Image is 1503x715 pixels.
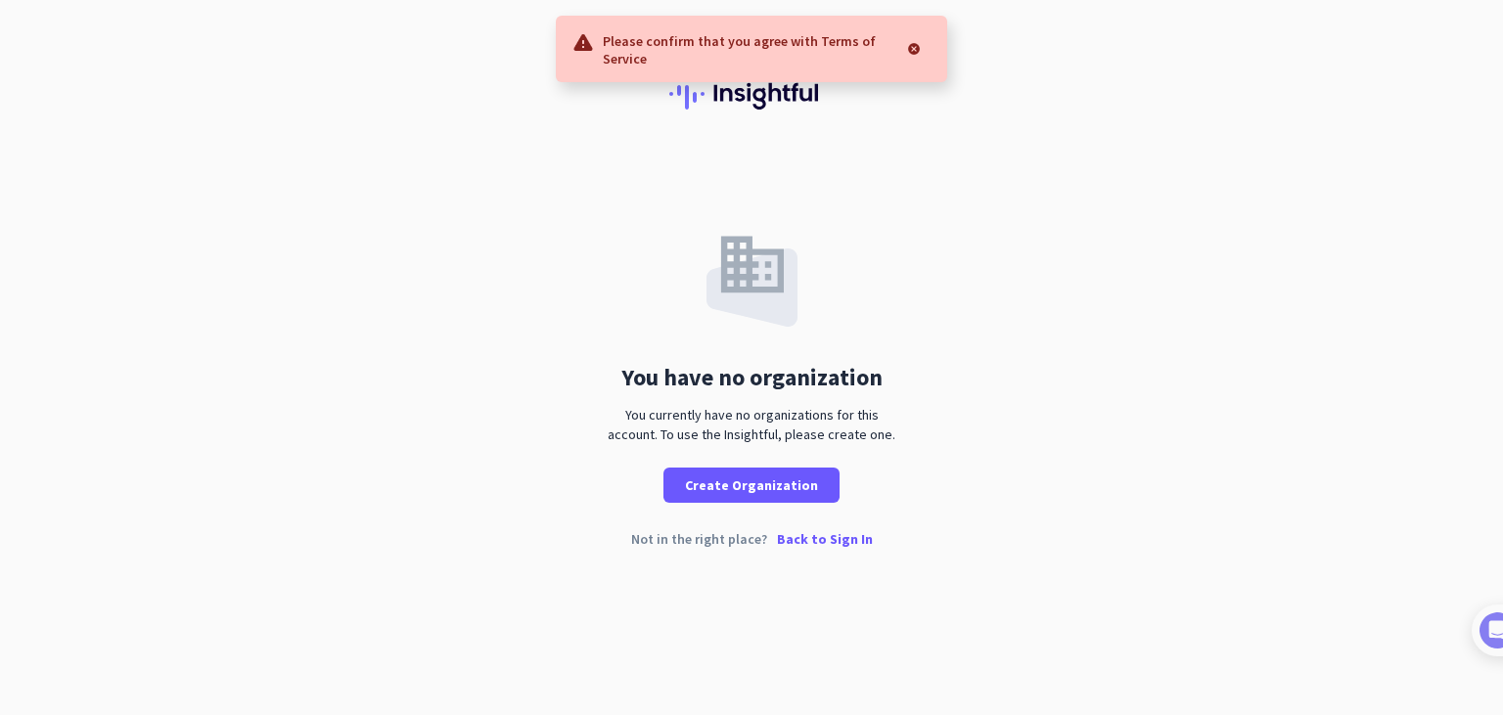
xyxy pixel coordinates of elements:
[685,475,818,495] span: Create Organization
[603,30,895,67] p: Please confirm that you agree with Terms of Service
[669,78,834,110] img: Insightful
[600,405,903,444] div: You currently have no organizations for this account. To use the Insightful, please create one.
[777,532,873,546] p: Back to Sign In
[621,366,883,389] div: You have no organization
[663,468,840,503] button: Create Organization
